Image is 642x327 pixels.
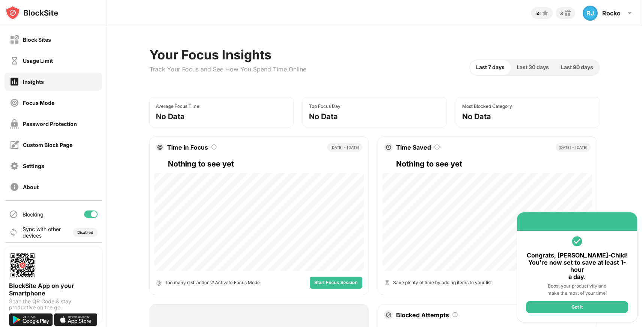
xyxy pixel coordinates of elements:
[310,277,362,289] button: Start Focus Session
[396,158,591,170] div: Nothing to see yet
[23,211,44,218] div: Blocking
[157,145,163,150] img: target.svg
[211,144,217,150] img: tooltip.svg
[384,280,390,286] img: hourglass.svg
[23,36,51,43] div: Block Sites
[23,184,39,190] div: About
[10,35,19,44] img: block-off.svg
[386,144,392,150] img: clock.svg
[23,226,61,239] div: Sync with other devices
[526,301,628,313] div: Got It
[535,11,541,16] div: 55
[77,230,93,235] div: Disabled
[10,77,19,86] img: insights-on.svg
[560,11,563,16] div: 3
[556,143,591,152] div: [DATE] - [DATE]
[23,79,44,85] div: Insights
[149,65,306,73] div: Track Your Focus and See How You Spend Time Online
[23,142,72,148] div: Custom Block Page
[521,252,633,281] div: Congrats, [PERSON_NAME]-Child! You’re now set to save at least 1-hour a day.
[10,119,19,129] img: password-protection-off.svg
[314,280,357,285] span: Start Focus Session
[563,9,572,18] img: reward-small.svg
[5,5,58,20] img: logo-blocksite.svg
[168,158,362,170] div: Nothing to see yet
[396,144,431,151] div: Time Saved
[9,228,18,237] img: sync-icon.svg
[23,58,53,64] div: Usage Limit
[9,252,36,279] img: options-page-qr-code.png
[583,6,598,21] div: RJ
[517,63,549,71] span: Last 30 days
[23,100,54,106] div: Focus Mode
[23,163,44,169] div: Settings
[309,112,338,121] div: No Data
[10,56,19,65] img: time-usage-off.svg
[9,210,18,219] img: blocking-icon.svg
[452,312,458,318] img: tooltip.svg
[165,279,260,286] div: Too many distractions? Activate Focus Mode
[9,298,98,310] div: Scan the QR Code & stay productive on the go
[54,313,98,326] img: download-on-the-app-store.svg
[476,63,505,71] span: Last 7 days
[541,9,550,18] img: points-small.svg
[149,47,306,62] div: Your Focus Insights
[393,279,492,286] div: Save plenty of time by adding items to your list
[10,161,19,171] img: settings-off.svg
[386,312,392,318] img: block-icon.svg
[561,63,593,71] span: Last 90 days
[156,112,185,121] div: No Data
[327,143,362,152] div: [DATE] - [DATE]
[156,103,199,109] div: Average Focus Time
[521,282,633,297] div: Boost your productivity and make the most of your time!
[462,103,512,109] div: Most Blocked Category
[602,9,621,17] div: Rocko
[23,121,77,127] div: Password Protection
[9,313,53,326] img: get-it-on-google-play.svg
[309,103,341,109] div: Top Focus Day
[156,280,162,286] img: open-timer.svg
[10,182,19,192] img: about-off.svg
[10,98,19,107] img: focus-off.svg
[396,311,449,319] div: Blocked Attempts
[462,112,491,121] div: No Data
[571,235,583,247] img: round-vi-green.svg
[10,140,19,150] img: customize-block-page-off.svg
[434,144,440,150] img: tooltip.svg
[167,144,208,151] div: Time in Focus
[9,282,98,297] div: BlockSite App on your Smartphone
